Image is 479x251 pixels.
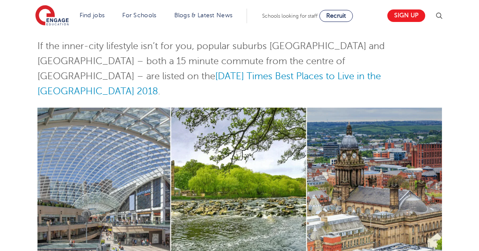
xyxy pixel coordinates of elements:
a: Find jobs [80,12,105,19]
a: Blogs & Latest News [174,12,233,19]
a: For Schools [122,12,156,19]
a: Sign up [387,9,425,22]
span: Schools looking for staff [262,13,318,19]
a: Recruit [319,10,353,22]
span: . [158,86,160,96]
span: If the inner-city lifestyle isn’t for you, popular suburbs [GEOGRAPHIC_DATA] and [GEOGRAPHIC_DATA... [37,41,385,81]
span: Recruit [326,12,346,19]
img: Engage Education [35,5,69,27]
